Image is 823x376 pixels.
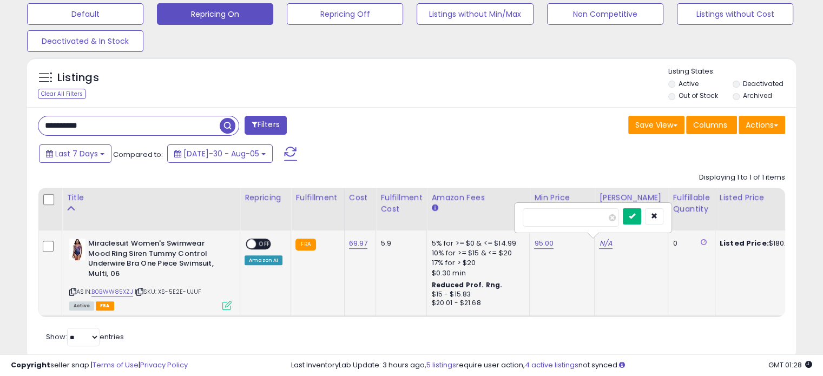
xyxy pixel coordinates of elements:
[38,89,86,99] div: Clear All Filters
[11,360,50,370] strong: Copyright
[599,192,663,203] div: [PERSON_NAME]
[39,144,111,163] button: Last 7 Days
[768,360,812,370] span: 2025-08-14 01:28 GMT
[291,360,812,371] div: Last InventoryLab Update: 3 hours ago, require user action, not synced.
[534,192,590,203] div: Min Price
[673,192,710,215] div: Fulfillable Quantity
[720,239,809,248] div: $180.00
[69,301,94,311] span: All listings currently available for purchase on Amazon
[27,30,143,52] button: Deactivated & In Stock
[67,192,235,203] div: Title
[245,255,282,265] div: Amazon AI
[69,239,232,309] div: ASIN:
[739,116,785,134] button: Actions
[88,239,220,281] b: Miraclesuit Women's Swimwear Mood Ring Siren Tummy Control Underwire Bra One Piece Swimsuit, Mult...
[113,149,163,160] span: Compared to:
[295,192,339,203] div: Fulfillment
[431,248,521,258] div: 10% for >= $15 & <= $20
[699,173,785,183] div: Displaying 1 to 1 of 1 items
[673,239,706,248] div: 0
[245,116,287,135] button: Filters
[91,287,133,296] a: B0BWW85XZJ
[431,268,521,278] div: $0.30 min
[167,144,273,163] button: [DATE]-30 - Aug-05
[57,70,99,85] h5: Listings
[693,120,727,130] span: Columns
[256,240,273,249] span: OFF
[135,287,201,296] span: | SKU: XS-5E2E-UJUF
[287,3,403,25] button: Repricing Off
[431,299,521,308] div: $20.01 - $21.68
[431,290,521,299] div: $15 - $15.83
[380,192,422,215] div: Fulfillment Cost
[742,79,783,88] label: Deactivated
[720,238,769,248] b: Listed Price:
[431,280,502,289] b: Reduced Prof. Rng.
[157,3,273,25] button: Repricing On
[46,332,124,342] span: Show: entries
[431,203,438,213] small: Amazon Fees.
[599,238,612,249] a: N/A
[431,258,521,268] div: 17% for > $20
[677,3,793,25] button: Listings without Cost
[69,239,85,260] img: 41a-c0K94uL._SL40_.jpg
[11,360,188,371] div: seller snap | |
[525,360,578,370] a: 4 active listings
[380,239,418,248] div: 5.9
[628,116,684,134] button: Save View
[183,148,259,159] span: [DATE]-30 - Aug-05
[426,360,456,370] a: 5 listings
[547,3,663,25] button: Non Competitive
[349,238,368,249] a: 69.97
[720,192,813,203] div: Listed Price
[742,91,772,100] label: Archived
[55,148,98,159] span: Last 7 Days
[245,192,286,203] div: Repricing
[431,239,521,248] div: 5% for >= $0 & <= $14.99
[93,360,139,370] a: Terms of Use
[140,360,188,370] a: Privacy Policy
[431,192,525,203] div: Amazon Fees
[686,116,737,134] button: Columns
[679,91,718,100] label: Out of Stock
[295,239,315,250] small: FBA
[679,79,699,88] label: Active
[534,238,554,249] a: 95.00
[96,301,114,311] span: FBA
[668,67,796,77] p: Listing States:
[349,192,372,203] div: Cost
[27,3,143,25] button: Default
[417,3,533,25] button: Listings without Min/Max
